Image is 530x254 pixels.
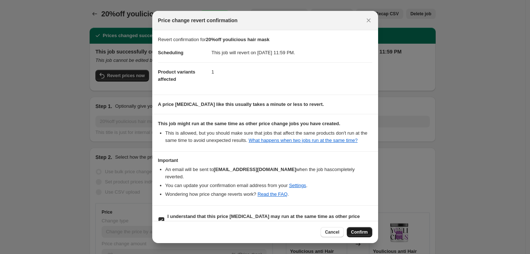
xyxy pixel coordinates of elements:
li: An email will be sent to when the job has completely reverted . [165,166,372,180]
button: Cancel [321,227,343,237]
li: This is allowed, but you should make sure that jobs that affect the same products don ' t run at ... [165,130,372,144]
span: Price change revert confirmation [158,17,238,24]
b: This job might run at the same time as other price change jobs you have created. [158,121,341,126]
dd: This job will revert on [DATE] 11:59 PM. [212,43,372,62]
a: Read the FAQ [258,191,287,197]
b: I understand that this price [MEDICAL_DATA] may run at the same time as other price change jobs I... [168,214,360,226]
dd: 1 [212,62,372,82]
a: Settings [289,183,306,188]
span: Scheduling [158,50,184,55]
a: What happens when two jobs run at the same time? [249,138,358,143]
button: Confirm [347,227,372,237]
li: You can update your confirmation email address from your . [165,182,372,189]
b: [EMAIL_ADDRESS][DOMAIN_NAME] [213,167,296,172]
b: A price [MEDICAL_DATA] like this usually takes a minute or less to revert. [158,102,324,107]
button: Close [364,15,374,25]
h3: Important [158,158,372,163]
span: Cancel [325,229,339,235]
p: Revert confirmation for [158,36,372,43]
b: 20%off youlicious hair mask [206,37,270,42]
span: Confirm [351,229,368,235]
span: Product variants affected [158,69,196,82]
li: Wondering how price change reverts work? . [165,191,372,198]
